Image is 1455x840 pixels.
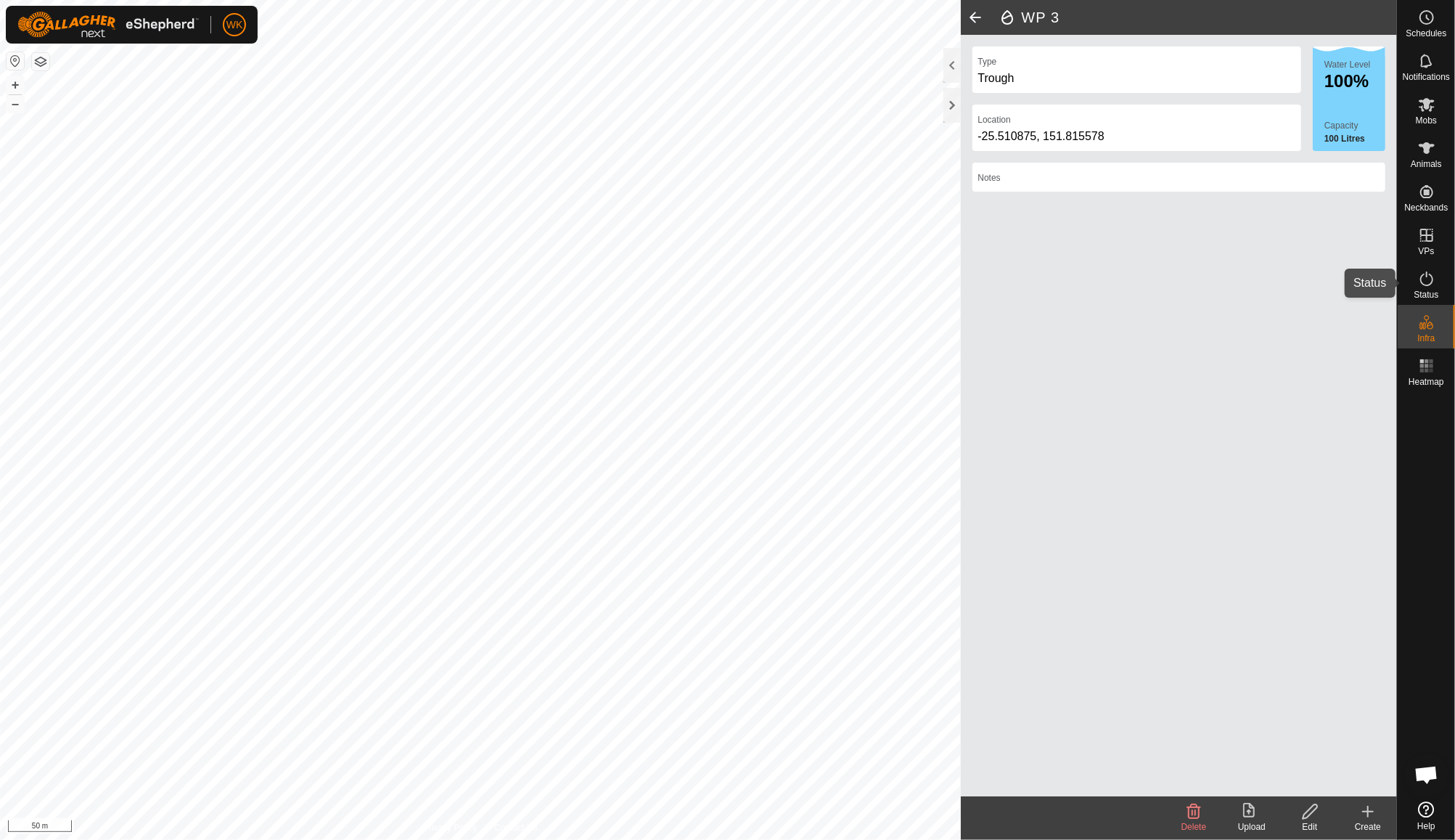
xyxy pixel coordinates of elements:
h2: WP 3 [999,9,1398,26]
button: + [7,76,24,94]
a: Open chat [1405,753,1448,796]
span: Help [1417,822,1435,831]
button: Reset Map [7,52,24,70]
span: Animals [1411,160,1442,168]
img: Gallagher Logo [17,12,199,38]
label: 100 Litres [1324,132,1385,145]
span: Heatmap [1409,378,1444,386]
span: Delete [1181,822,1207,832]
div: Upload [1223,820,1281,833]
label: Capacity [1324,119,1385,132]
label: Type [978,55,997,68]
span: Notifications [1403,73,1450,81]
span: Mobs [1416,116,1437,125]
a: Privacy Policy [423,821,478,834]
button: Map Layers [32,53,49,70]
span: Schedules [1406,29,1446,38]
span: WK [226,17,243,33]
label: Location [978,113,1011,126]
label: Water Level [1324,60,1371,70]
span: Status [1414,290,1438,299]
div: -25.510875, 151.815578 [978,128,1296,145]
div: 100% [1324,73,1385,90]
label: Notes [978,171,1001,184]
div: Trough [978,70,1296,87]
a: Contact Us [494,821,537,834]
div: Create [1339,820,1397,833]
span: Neckbands [1404,203,1448,212]
button: – [7,95,24,113]
span: Infra [1417,334,1435,343]
a: Help [1398,796,1455,836]
span: VPs [1418,247,1434,256]
div: Edit [1281,820,1339,833]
